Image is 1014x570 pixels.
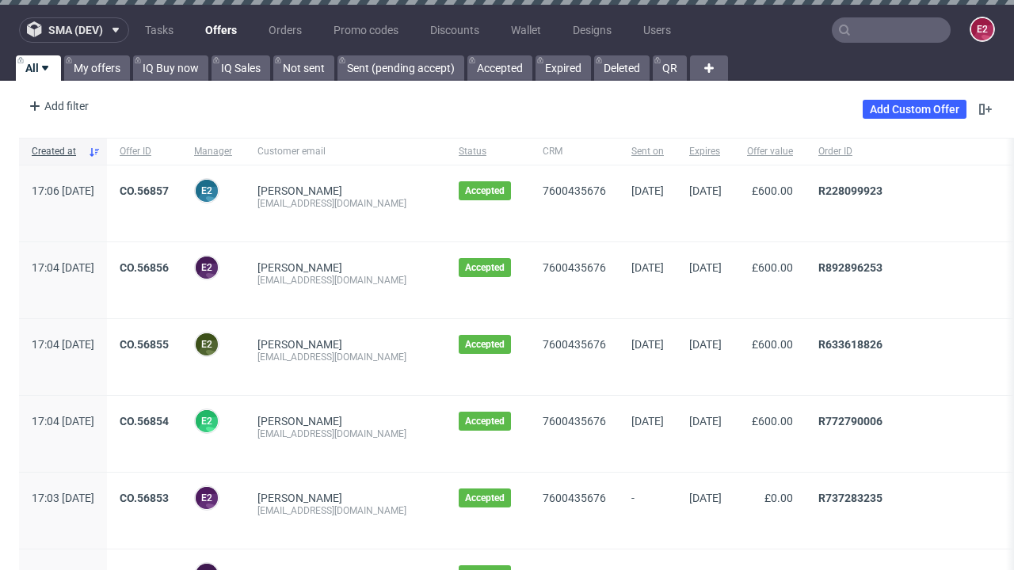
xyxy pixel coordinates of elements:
[257,197,433,210] div: [EMAIL_ADDRESS][DOMAIN_NAME]
[259,17,311,43] a: Orders
[120,415,169,427] a: CO.56854
[689,261,722,274] span: [DATE]
[818,145,989,158] span: Order ID
[273,55,334,81] a: Not sent
[689,338,722,351] span: [DATE]
[459,145,517,158] span: Status
[971,18,993,40] figcaption: e2
[752,184,793,197] span: £600.00
[634,17,680,43] a: Users
[196,333,218,355] figcaption: e2
[594,55,650,81] a: Deleted
[465,338,505,351] span: Accepted
[818,415,882,427] a: R772790006
[48,25,103,36] span: sma (dev)
[257,492,342,504] a: [PERSON_NAME]
[32,261,94,274] span: 17:04 [DATE]
[196,487,218,509] figcaption: e2
[19,17,129,43] button: sma (dev)
[32,338,94,351] span: 17:04 [DATE]
[32,415,94,427] span: 17:04 [DATE]
[543,492,606,504] a: 7600435676
[120,261,169,274] a: CO.56856
[257,351,433,363] div: [EMAIL_ADDRESS][DOMAIN_NAME]
[818,338,882,351] a: R633618826
[689,492,722,504] span: [DATE]
[196,410,218,432] figcaption: e2
[16,55,61,81] a: All
[863,100,966,119] a: Add Custom Offer
[752,261,793,274] span: £600.00
[543,184,606,197] a: 7600435676
[196,256,218,279] figcaption: e2
[120,492,169,504] a: CO.56853
[133,55,208,81] a: IQ Buy now
[257,504,433,517] div: [EMAIL_ADDRESS][DOMAIN_NAME]
[536,55,591,81] a: Expired
[752,338,793,351] span: £600.00
[631,184,664,197] span: [DATE]
[22,93,92,119] div: Add filter
[543,261,606,274] a: 7600435676
[257,415,342,427] a: [PERSON_NAME]
[257,145,433,158] span: Customer email
[563,17,621,43] a: Designs
[135,17,183,43] a: Tasks
[337,55,464,81] a: Sent (pending accept)
[257,274,433,287] div: [EMAIL_ADDRESS][DOMAIN_NAME]
[32,492,94,504] span: 17:03 [DATE]
[32,184,94,197] span: 17:06 [DATE]
[324,17,408,43] a: Promo codes
[257,261,342,274] a: [PERSON_NAME]
[120,184,169,197] a: CO.56857
[64,55,130,81] a: My offers
[631,338,664,351] span: [DATE]
[465,184,505,197] span: Accepted
[543,415,606,427] a: 7600435676
[653,55,687,81] a: QR
[465,415,505,427] span: Accepted
[120,145,169,158] span: Offer ID
[257,184,342,197] a: [PERSON_NAME]
[212,55,270,81] a: IQ Sales
[501,17,551,43] a: Wallet
[543,338,606,351] a: 7600435676
[631,492,664,530] span: -
[631,145,664,158] span: Sent on
[465,492,505,504] span: Accepted
[818,184,882,197] a: R228099923
[752,415,793,427] span: £600.00
[818,492,882,504] a: R737283235
[631,415,664,427] span: [DATE]
[747,145,793,158] span: Offer value
[689,184,722,197] span: [DATE]
[764,492,793,504] span: £0.00
[196,180,218,202] figcaption: e2
[467,55,532,81] a: Accepted
[465,261,505,274] span: Accepted
[120,338,169,351] a: CO.56855
[32,145,82,158] span: Created at
[257,427,433,440] div: [EMAIL_ADDRESS][DOMAIN_NAME]
[543,145,606,158] span: CRM
[196,17,246,43] a: Offers
[257,338,342,351] a: [PERSON_NAME]
[689,415,722,427] span: [DATE]
[194,145,232,158] span: Manager
[421,17,489,43] a: Discounts
[631,261,664,274] span: [DATE]
[818,261,882,274] a: R892896253
[689,145,722,158] span: Expires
